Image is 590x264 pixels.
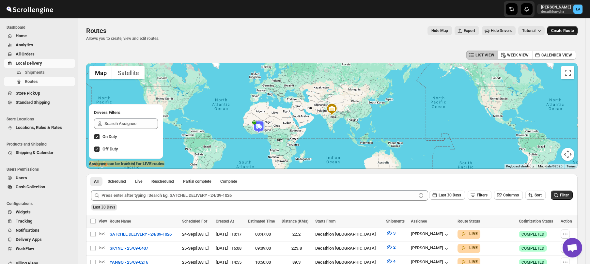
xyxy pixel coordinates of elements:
[439,193,461,197] span: Last 30 Days
[16,246,34,251] span: WorkFlow
[4,226,75,235] button: Notifications
[94,179,99,184] span: All
[7,142,75,147] span: Products and Shipping
[4,40,75,50] button: Analytics
[16,33,27,38] span: Home
[106,229,176,240] button: SATCHEL DELIVERY - 24/09-1026
[561,219,572,224] span: Action
[519,219,553,224] span: Optimization Status
[315,245,382,252] div: Decathlon [GEOGRAPHIC_DATA]
[25,79,38,84] span: Routes
[315,219,335,224] span: Starts From
[16,237,42,242] span: Delivery Apps
[532,51,576,60] button: CALENDER VIEW
[4,148,75,157] button: Shipping & Calendar
[248,231,278,238] div: 00:47:00
[282,245,311,252] div: 223.8
[468,191,491,200] button: Filters
[4,217,75,226] button: Tracking
[460,244,478,251] button: LIVE
[110,231,172,238] span: SATCHEL DELIVERY - 24/09-1026
[460,230,478,237] button: LIVE
[183,179,211,184] span: Partial complete
[4,235,75,244] button: Delivery Apps
[469,245,478,250] b: LIVE
[427,26,452,35] button: Map action label
[4,31,75,40] button: Home
[429,191,465,200] button: Last 30 Days
[518,26,545,35] button: Tutorial
[135,179,142,184] span: Live
[25,70,45,75] span: Shipments
[102,134,117,139] span: On Duty
[4,244,75,253] button: WorkFlow
[101,190,416,201] input: Press enter after typing | Search Eg. SATCHEL DELIVERY - 24/09-1026
[151,179,174,184] span: Rescheduled
[112,66,145,79] button: Show satellite imagery
[561,148,574,161] button: Map camera controls
[110,245,148,252] span: SKYNET- 25/09-0407
[576,7,581,11] text: EA
[560,193,569,197] span: Filter
[16,61,42,66] span: Local Delivery
[4,182,75,192] button: Cash Collection
[547,26,578,35] button: Create Route
[86,27,106,35] span: Routes
[282,231,311,238] div: 22.2
[89,66,112,79] button: Show street map
[507,53,529,58] span: WEEK VIEW
[16,91,40,96] span: Store PickUp
[393,245,396,250] span: 2
[537,4,583,14] button: User menu
[4,77,75,86] button: Routes
[16,52,35,56] span: All Orders
[88,160,109,169] img: Google
[567,164,576,168] a: Terms (opens in new tab)
[94,109,158,116] h2: Drivers Filters
[16,150,54,155] span: Shipping & Calendar
[220,179,237,184] span: Complete
[216,219,234,224] span: Created At
[411,219,427,224] span: Assignee
[4,50,75,59] button: All Orders
[90,177,102,186] button: All routes
[16,228,39,233] span: Notifications
[315,231,382,238] div: Decathlon [GEOGRAPHIC_DATA]
[521,246,544,251] span: COMPLETED
[561,66,574,79] button: Toggle fullscreen view
[393,231,396,236] span: 3
[104,118,158,129] input: Search Assignee
[7,25,75,30] span: Dashboard
[7,201,75,206] span: Configurations
[93,205,115,210] span: Last 30 Days
[16,125,62,130] span: Locations, Rules & Rates
[411,231,450,238] button: [PERSON_NAME]
[16,175,27,180] span: Users
[393,259,396,264] span: 4
[563,238,582,257] div: Open chat
[89,161,164,167] label: Assignee can be tracked for LIVE routes
[216,231,244,238] div: [DATE] | 10:17
[466,51,498,60] button: LIST VIEW
[491,28,512,33] span: Hide Drivers
[431,28,448,33] span: Hide Map
[182,232,209,237] span: 24-Sep | [DATE]
[494,191,523,200] button: Columns
[108,179,126,184] span: Scheduled
[411,245,450,252] button: [PERSON_NAME]
[455,26,479,35] button: Export
[475,53,494,58] span: LIST VIEW
[182,219,207,224] span: Scheduled For
[469,231,478,236] b: LIVE
[216,245,244,252] div: [DATE] | 16:08
[522,28,536,33] span: Tutorial
[573,5,582,14] span: Emmanuel Adu-Mensah
[86,36,159,41] p: Allows you to create, view and edit routes.
[482,26,516,35] button: Hide Drivers
[382,228,399,239] button: 3
[525,191,546,200] button: Sort
[541,10,571,14] p: decathlon-gha
[16,210,31,214] span: Widgets
[4,173,75,182] button: Users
